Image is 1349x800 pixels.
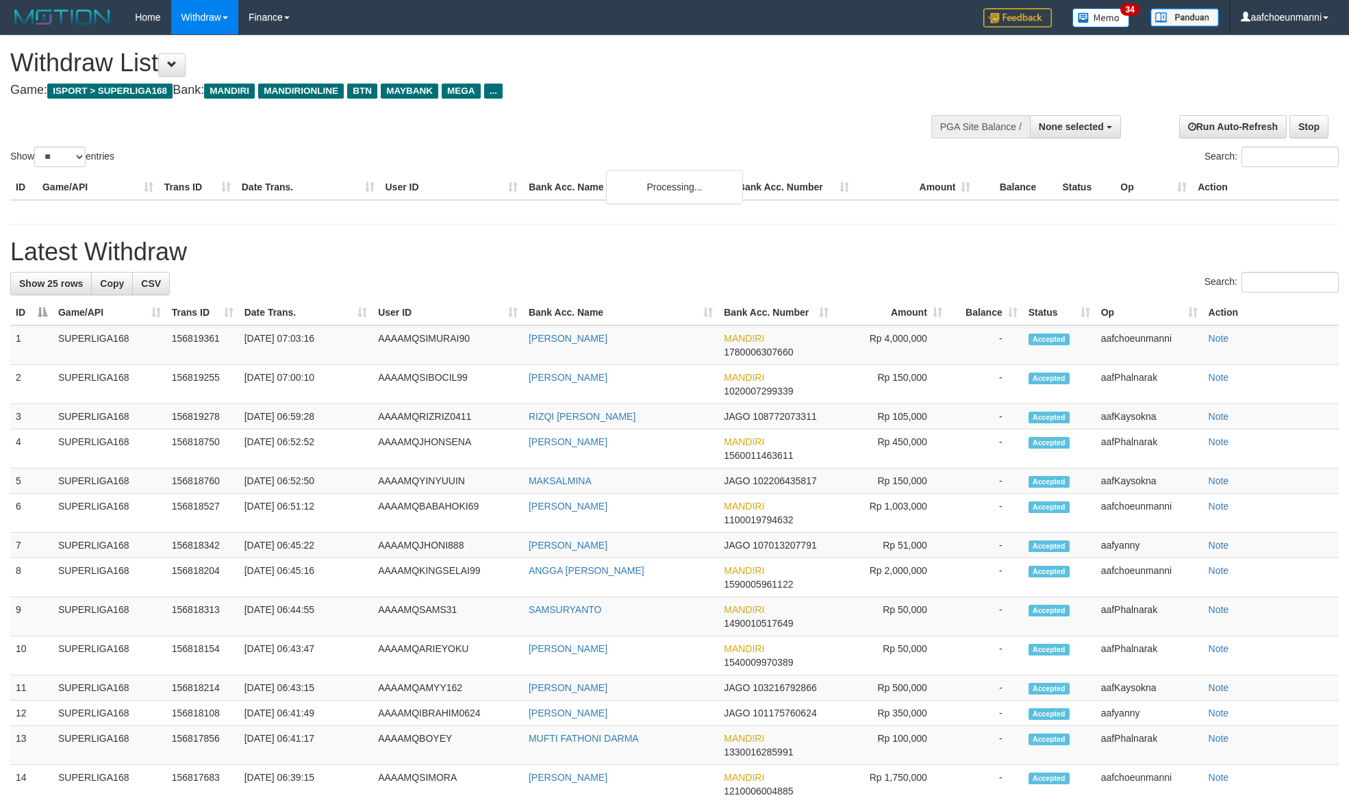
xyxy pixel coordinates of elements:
span: Copy 1330016285991 to clipboard [724,747,793,758]
a: Stop [1289,115,1328,138]
td: SUPERLIGA168 [53,701,166,726]
span: Accepted [1029,566,1070,577]
span: Copy 103216792866 to clipboard [753,682,816,693]
td: [DATE] 06:52:52 [239,429,373,468]
td: SUPERLIGA168 [53,726,166,765]
span: None selected [1039,121,1104,132]
a: Note [1209,643,1229,654]
td: aafchoeunmanni [1096,558,1203,597]
a: [PERSON_NAME] [529,682,607,693]
span: MANDIRIONLINE [258,84,344,99]
td: 156819255 [166,365,239,404]
span: Accepted [1029,437,1070,449]
th: Bank Acc. Name: activate to sort column ascending [523,300,718,325]
label: Search: [1205,147,1339,167]
span: Accepted [1029,683,1070,695]
td: aafKaysokna [1096,675,1203,701]
td: aafchoeunmanni [1096,325,1203,365]
a: Note [1209,540,1229,551]
td: Rp 150,000 [834,365,948,404]
th: Game/API: activate to sort column ascending [53,300,166,325]
td: Rp 500,000 [834,675,948,701]
td: AAAAMQSIBOCIL99 [373,365,523,404]
span: MANDIRI [724,333,764,344]
td: [DATE] 06:43:47 [239,636,373,675]
td: AAAAMQBOYEY [373,726,523,765]
td: 2 [10,365,53,404]
td: Rp 100,000 [834,726,948,765]
label: Search: [1205,272,1339,292]
td: 156818108 [166,701,239,726]
td: Rp 450,000 [834,429,948,468]
th: ID [10,175,37,200]
a: [PERSON_NAME] [529,501,607,512]
td: AAAAMQIBRAHIM0624 [373,701,523,726]
th: Date Trans.: activate to sort column ascending [239,300,373,325]
td: AAAAMQYINYUUIN [373,468,523,494]
a: [PERSON_NAME] [529,436,607,447]
td: aafPhalnarak [1096,726,1203,765]
span: Copy 1560011463611 to clipboard [724,450,793,461]
td: 156818750 [166,429,239,468]
td: aafPhalnarak [1096,429,1203,468]
td: [DATE] 07:03:16 [239,325,373,365]
a: SAMSURYANTO [529,604,602,615]
td: Rp 350,000 [834,701,948,726]
td: 4 [10,429,53,468]
td: SUPERLIGA168 [53,533,166,558]
span: JAGO [724,475,750,486]
a: [PERSON_NAME] [529,772,607,783]
th: Date Trans. [236,175,380,200]
span: Copy 108772073311 to clipboard [753,411,816,422]
td: Rp 150,000 [834,468,948,494]
td: [DATE] 06:41:49 [239,701,373,726]
td: [DATE] 06:52:50 [239,468,373,494]
td: [DATE] 06:45:22 [239,533,373,558]
span: Copy 1490010517649 to clipboard [724,618,793,629]
img: panduan.png [1150,8,1219,27]
th: Balance: activate to sort column ascending [948,300,1023,325]
span: ... [484,84,503,99]
a: ANGGA [PERSON_NAME] [529,565,644,576]
a: Note [1209,333,1229,344]
td: 6 [10,494,53,533]
span: Copy [100,278,124,289]
span: Copy 102206435817 to clipboard [753,475,816,486]
img: Button%20Memo.svg [1072,8,1130,27]
th: Bank Acc. Number [733,175,855,200]
td: - [948,468,1023,494]
td: Rp 1,003,000 [834,494,948,533]
span: MANDIRI [204,84,255,99]
th: Trans ID: activate to sort column ascending [166,300,239,325]
td: AAAAMQAMYY162 [373,675,523,701]
span: Copy 1210006004885 to clipboard [724,786,793,797]
td: 13 [10,726,53,765]
td: 156818204 [166,558,239,597]
h1: Withdraw List [10,49,885,77]
td: aafPhalnarak [1096,597,1203,636]
td: - [948,701,1023,726]
td: SUPERLIGA168 [53,494,166,533]
a: [PERSON_NAME] [529,372,607,383]
a: Note [1209,411,1229,422]
td: 7 [10,533,53,558]
td: AAAAMQSIMURAI90 [373,325,523,365]
td: Rp 2,000,000 [834,558,948,597]
td: - [948,726,1023,765]
th: Op [1115,175,1192,200]
span: Accepted [1029,605,1070,616]
span: Copy 101175760624 to clipboard [753,708,816,718]
td: [DATE] 06:59:28 [239,404,373,429]
span: Accepted [1029,501,1070,513]
th: Status [1057,175,1115,200]
span: Accepted [1029,773,1070,784]
th: User ID: activate to sort column ascending [373,300,523,325]
td: 1 [10,325,53,365]
span: JAGO [724,540,750,551]
th: Op: activate to sort column ascending [1096,300,1203,325]
td: [DATE] 06:45:16 [239,558,373,597]
td: SUPERLIGA168 [53,675,166,701]
div: Processing... [606,170,743,204]
a: Note [1209,708,1229,718]
span: MANDIRI [724,372,764,383]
